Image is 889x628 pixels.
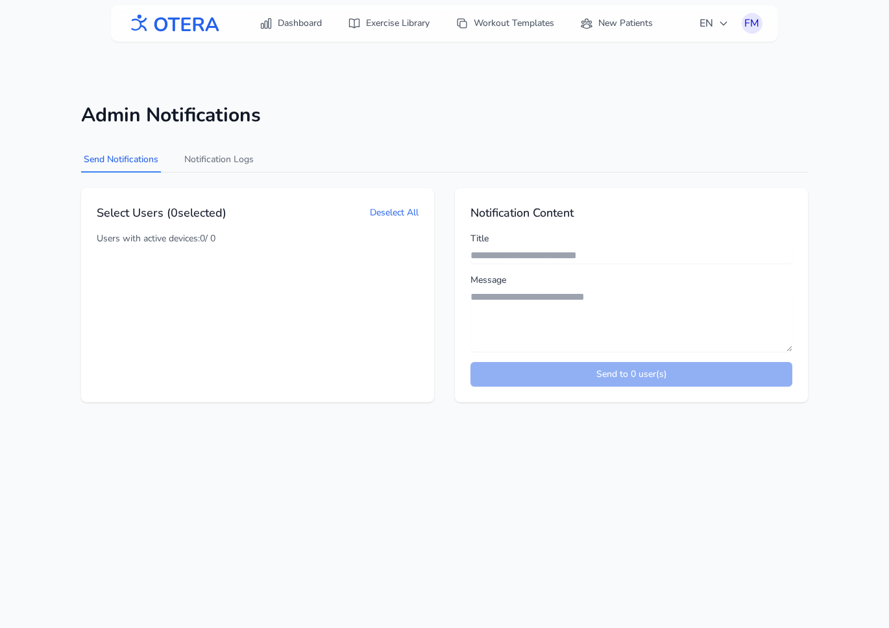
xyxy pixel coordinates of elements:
h2: Notification Content [470,204,792,222]
div: Users with active devices: 0 / 0 [97,232,419,245]
span: EN [700,16,729,31]
button: Notification Logs [182,148,256,173]
button: EN [692,10,737,36]
h1: Admin Notifications [81,104,808,127]
label: Message [470,274,792,287]
a: Dashboard [252,12,330,35]
button: FM [742,13,762,34]
button: Deselect All [370,206,419,219]
a: Exercise Library [340,12,437,35]
a: Workout Templates [448,12,562,35]
img: OTERA logo [127,9,220,38]
button: Send to 0 user(s) [470,362,792,387]
label: Title [470,232,792,245]
a: New Patients [572,12,661,35]
h2: Select Users ( 0 selected) [97,204,226,222]
button: Send Notifications [81,148,161,173]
